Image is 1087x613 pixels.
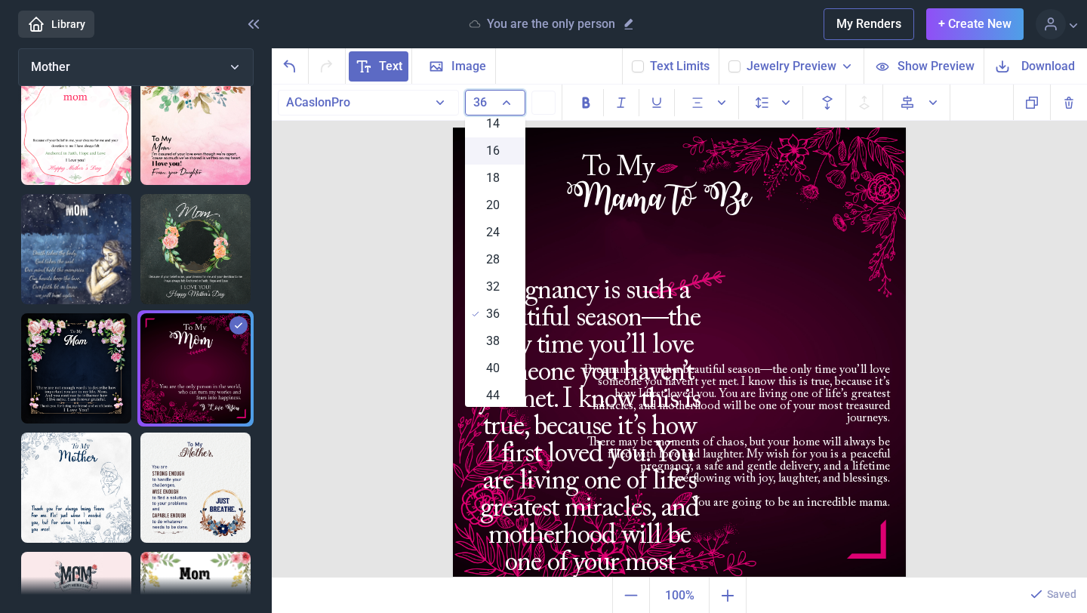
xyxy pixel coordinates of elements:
button: Delete [1050,85,1087,120]
div: You are going to be an incredible mama. [580,497,890,509]
span: 24 [486,223,500,242]
span: 38 [486,332,500,350]
button: Show Preview [864,48,984,84]
span: Text [379,57,402,75]
span: Show Preview [898,57,975,75]
button: 36 [465,90,525,116]
img: We will meet again [21,194,131,304]
button: Italic [604,89,639,116]
span: 44 [486,387,500,405]
span: ACaslonPro [286,95,350,109]
div: There may be moments of chaos, but your home will always be filled with love and laughter. My wis... [580,436,890,485]
img: Message Card Mother day [21,75,131,185]
span: Jewelry Preview [747,57,836,75]
button: Actual size [649,578,710,613]
div: Pregnancy is such a beautiful season—the only time you’ll love someone you haven’t yet met. I kno... [476,279,703,324]
button: Align to page [889,85,950,121]
button: Forwards [846,85,883,121]
button: Jewelry Preview [747,57,855,75]
span: 32 [486,278,500,296]
button: My Renders [824,8,914,40]
img: You are the only person [140,313,251,424]
span: Image [451,57,486,75]
img: Mothers Day [140,194,251,304]
button: Mother [18,48,254,86]
span: 16 [486,142,500,160]
span: 18 [486,169,500,187]
button: Alignment [681,86,739,119]
button: Redo [309,48,346,84]
div: Pregnancy is such a beautiful season—the only time you’ll love someone you haven’t yet met. I kno... [580,364,890,491]
button: Undo [272,48,309,84]
span: 20 [486,196,500,214]
span: Download [1021,57,1075,75]
button: Backwards [809,85,846,121]
p: Saved [1047,587,1076,602]
button: Text Limits [650,57,710,75]
span: 14 [486,115,500,133]
span: 28 [486,251,500,269]
span: 100% [653,581,706,611]
button: Zoom in [710,578,747,613]
button: Image [412,48,496,84]
span: Mother [31,60,70,74]
a: Library [18,11,94,38]
button: + Create New [926,8,1024,40]
span: 40 [486,359,500,377]
button: Text [346,48,412,84]
button: Spacing [745,86,803,119]
img: Thank you for always being there [21,433,131,543]
button: ACaslonPro [278,90,459,116]
span: 36 [486,305,500,323]
button: Copy [1013,85,1050,120]
span: 36 [473,95,487,109]
img: There are not enough words [21,313,131,424]
img: Mom - I'm assured of your love [140,75,251,185]
div: Mama to Be [478,186,840,248]
button: Bold [568,89,604,116]
div: To My [436,156,799,178]
button: Download [984,48,1087,84]
img: You are strong enough [140,433,251,543]
img: b011.jpg [453,128,906,581]
button: Underline [639,89,675,116]
p: You are the only person [487,17,615,32]
button: Zoom out [612,578,649,613]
